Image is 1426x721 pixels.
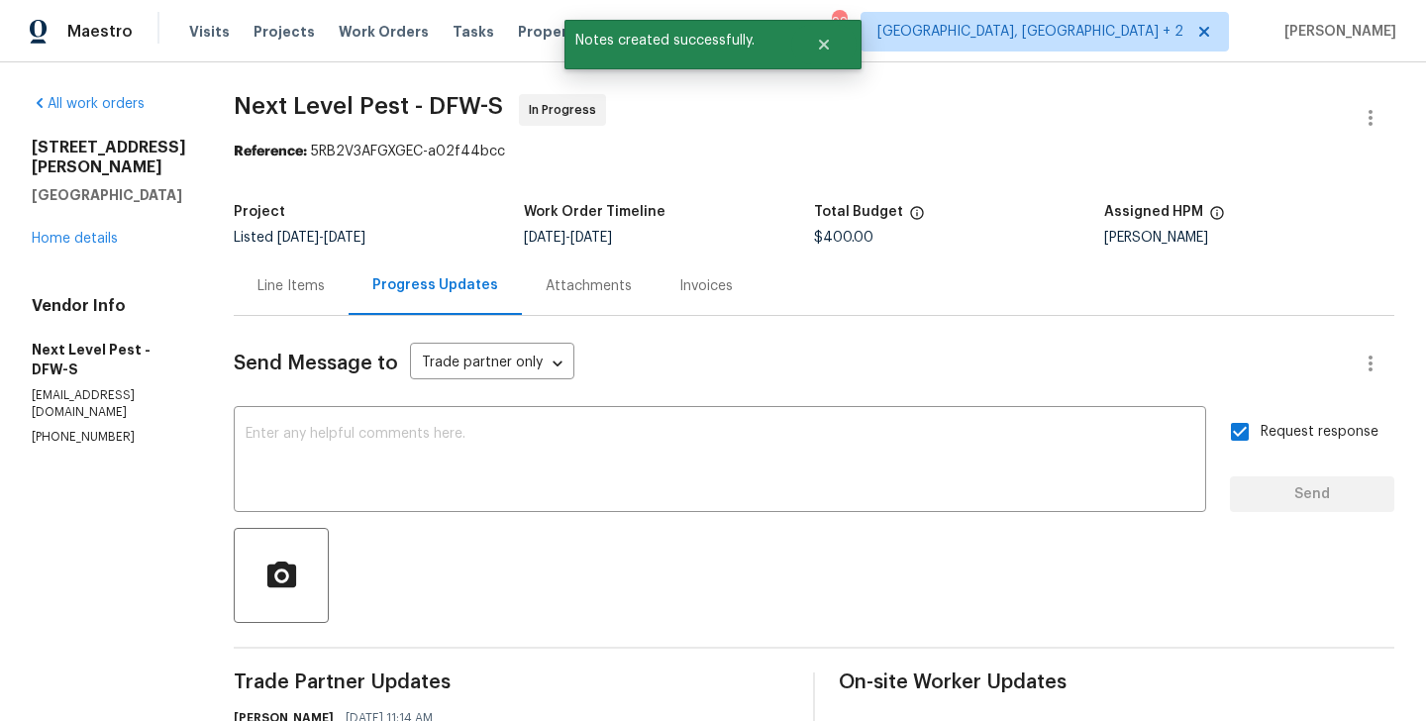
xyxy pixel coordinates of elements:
span: Maestro [67,22,133,42]
h5: Project [234,205,285,219]
div: Attachments [546,276,632,296]
h5: Total Budget [814,205,903,219]
h2: [STREET_ADDRESS][PERSON_NAME] [32,138,186,177]
h5: Next Level Pest - DFW-S [32,340,186,379]
span: [DATE] [570,231,612,245]
span: Tasks [453,25,494,39]
div: 5RB2V3AFGXGEC-a02f44bcc [234,142,1394,161]
span: Work Orders [339,22,429,42]
span: The total cost of line items that have been proposed by Opendoor. This sum includes line items th... [909,205,925,231]
span: Trade Partner Updates [234,672,789,692]
p: [EMAIL_ADDRESS][DOMAIN_NAME] [32,387,186,421]
span: The hpm assigned to this work order. [1209,205,1225,231]
div: Trade partner only [410,348,574,380]
span: In Progress [529,100,604,120]
span: Notes created successfully. [564,20,791,61]
span: - [524,231,612,245]
div: Invoices [679,276,733,296]
span: $400.00 [814,231,873,245]
p: [PHONE_NUMBER] [32,429,186,446]
span: [PERSON_NAME] [1276,22,1396,42]
h5: Assigned HPM [1104,205,1203,219]
a: Home details [32,232,118,246]
span: [DATE] [524,231,565,245]
button: Close [791,25,857,64]
span: Next Level Pest - DFW-S [234,94,503,118]
span: [DATE] [324,231,365,245]
span: - [277,231,365,245]
span: On-site Worker Updates [839,672,1394,692]
span: Projects [254,22,315,42]
div: 99 [832,12,846,32]
div: [PERSON_NAME] [1104,231,1394,245]
span: [GEOGRAPHIC_DATA], [GEOGRAPHIC_DATA] + 2 [877,22,1183,42]
span: Send Message to [234,354,398,373]
div: Line Items [257,276,325,296]
span: Properties [518,22,595,42]
span: Visits [189,22,230,42]
h4: Vendor Info [32,296,186,316]
div: Progress Updates [372,275,498,295]
b: Reference: [234,145,307,158]
span: Request response [1261,422,1378,443]
span: Listed [234,231,365,245]
h5: Work Order Timeline [524,205,665,219]
a: All work orders [32,97,145,111]
h5: [GEOGRAPHIC_DATA] [32,185,186,205]
span: [DATE] [277,231,319,245]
